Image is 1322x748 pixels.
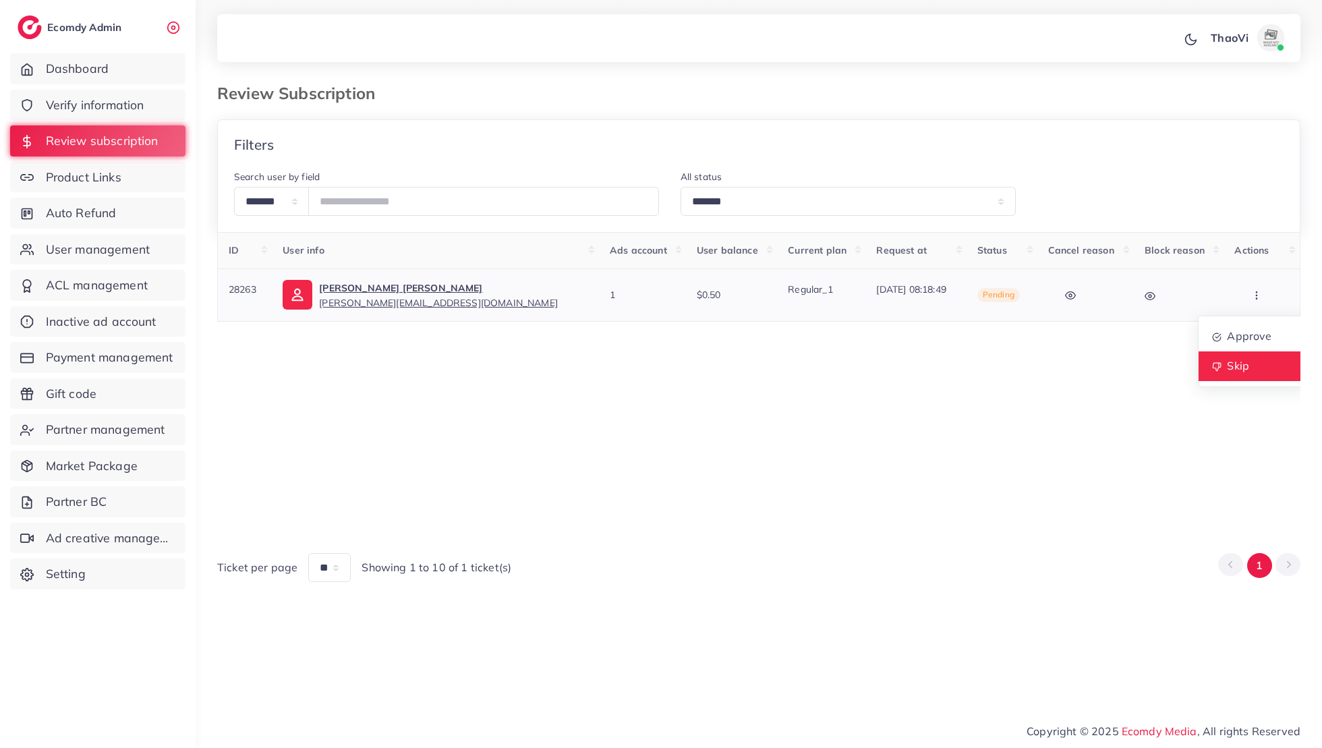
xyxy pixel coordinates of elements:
span: Market Package [46,457,138,475]
span: Ads account [610,244,667,256]
span: Dashboard [46,60,109,78]
p: Regular_1 [788,281,855,297]
a: Product Links [10,162,185,193]
span: Current plan [788,244,846,256]
span: ID [229,244,239,256]
p: ThaoVi [1211,30,1248,46]
a: Dashboard [10,53,185,84]
span: Partner BC [46,493,107,511]
p: [DATE] 08:18:49 [876,281,955,297]
a: ACL management [10,270,185,301]
span: Skip [1228,359,1250,372]
span: Block reason [1145,244,1205,256]
span: Verify information [46,96,144,114]
span: , All rights Reserved [1197,723,1300,739]
span: ACL management [46,277,148,294]
span: Setting [46,565,86,583]
a: Ecomdy Media [1122,724,1197,738]
a: Partner management [10,414,185,445]
span: User management [46,241,150,258]
a: Setting [10,558,185,589]
a: Partner BC [10,486,185,517]
a: ThaoViavatar [1203,24,1290,51]
a: Review subscription [10,125,185,156]
a: logoEcomdy Admin [18,16,125,39]
a: Auto Refund [10,198,185,229]
h2: Ecomdy Admin [47,21,125,34]
span: Approve [1228,329,1272,343]
a: Payment management [10,342,185,373]
a: [PERSON_NAME] [PERSON_NAME][PERSON_NAME][EMAIL_ADDRESS][DOMAIN_NAME] [319,280,558,310]
a: Gift code [10,378,185,409]
label: Search user by field [234,170,320,183]
h4: Filters [234,136,274,153]
span: Showing 1 to 10 of 1 ticket(s) [362,560,511,575]
span: Request at [876,244,927,256]
span: Ticket per page [217,560,297,575]
a: Ad creative management [10,523,185,554]
span: Cancel reason [1048,244,1114,256]
div: 1 [610,288,675,301]
span: Gift code [46,385,96,403]
button: Go to page 1 [1247,553,1272,578]
span: Ad creative management [46,529,175,547]
img: logo [18,16,42,39]
span: Status [977,244,1007,256]
p: [PERSON_NAME] [PERSON_NAME] [319,280,558,296]
span: Actions [1234,244,1269,256]
span: Auto Refund [46,204,117,222]
span: Copyright © 2025 [1027,723,1300,739]
img: avatar [1257,24,1284,51]
ul: Pagination [1218,553,1300,578]
span: [PERSON_NAME][EMAIL_ADDRESS][DOMAIN_NAME] [319,297,558,309]
span: User balance [697,244,758,256]
h3: Review Subscription [217,84,386,103]
label: All status [681,170,722,183]
span: Payment management [46,349,173,366]
span: User info [283,244,324,256]
span: Pending [977,288,1020,303]
span: Product Links [46,169,121,186]
span: Inactive ad account [46,313,156,330]
p: 28263 [229,281,261,297]
span: Partner management [46,421,165,438]
img: ic-user-info.36bf1079.svg [283,280,312,310]
a: Verify information [10,90,185,121]
a: Inactive ad account [10,306,185,337]
div: $0.50 [697,288,767,301]
a: Market Package [10,451,185,482]
span: Review subscription [46,132,159,150]
a: User management [10,234,185,265]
